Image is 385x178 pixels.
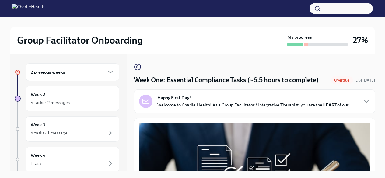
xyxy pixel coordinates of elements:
[31,121,45,128] h6: Week 3
[134,75,319,85] h4: Week One: Essential Compliance Tasks (~6.5 hours to complete)
[15,116,119,142] a: Week 34 tasks • 1 message
[31,160,41,166] div: 1 task
[31,91,45,98] h6: Week 2
[17,34,143,46] h2: Group Facilitator Onboarding
[362,78,375,82] strong: [DATE]
[31,152,46,159] h6: Week 4
[157,95,191,101] strong: Happy First Day!
[15,86,119,111] a: Week 24 tasks • 2 messages
[331,78,353,82] span: Overdue
[322,102,337,108] strong: HEART
[31,69,65,75] h6: 2 previous weeks
[287,34,312,40] strong: My progress
[355,78,375,82] span: Due
[12,4,44,13] img: CharlieHealth
[157,102,352,108] p: Welcome to Charlie Health! As a Group Facilitator / Integrative Therapist, you are the of our...
[31,99,70,106] div: 4 tasks • 2 messages
[31,130,68,136] div: 4 tasks • 1 message
[15,147,119,172] a: Week 41 task
[26,63,119,81] div: 2 previous weeks
[353,35,368,46] h3: 27%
